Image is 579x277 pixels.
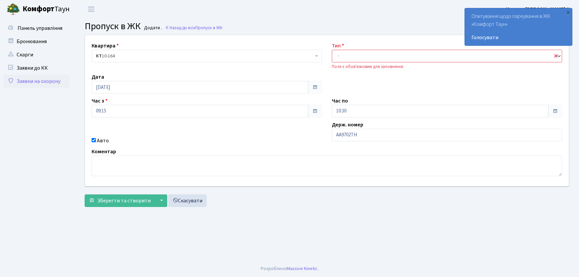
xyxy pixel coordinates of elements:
small: Додати . [143,25,162,31]
button: Переключити навігацію [83,4,100,15]
span: <b>КТ</b>&nbsp;&nbsp;&nbsp;&nbsp;10-164 [96,53,314,59]
label: Час з [92,97,108,105]
b: КТ [96,53,102,59]
a: Заявки на охорону [3,75,70,88]
a: Назад до всіхПропуск в ЖК [165,25,223,31]
span: Панель управління [18,25,62,32]
div: Поле є обов'язковим для заповнення. [332,64,562,70]
span: Пропуск в ЖК [195,25,223,31]
b: Комфорт [23,4,54,14]
label: Час по [332,97,348,105]
a: Панель управління [3,22,70,35]
label: Коментар [92,148,116,156]
div: Опитування щодо паркування в ЖК «Комфорт Таун» [465,8,572,45]
label: Тип [332,42,344,50]
label: Дата [92,73,104,81]
a: Заявки до КК [3,61,70,75]
img: logo.png [7,3,20,16]
b: Цитрус [PERSON_NAME] А. [506,6,571,13]
span: Зберегти та створити [97,197,151,204]
a: Цитрус [PERSON_NAME] А. [506,5,571,13]
label: Авто [97,137,109,145]
button: Зберегти та створити [85,194,155,207]
a: Бронювання [3,35,70,48]
a: Голосувати [471,34,565,41]
input: AA0001AA [332,129,562,141]
span: Пропуск в ЖК [85,20,141,33]
a: Скарги [3,48,70,61]
div: Розроблено . [261,265,319,272]
label: Держ. номер [332,121,363,129]
a: Скасувати [168,194,207,207]
div: × [565,9,571,16]
span: <b>КТ</b>&nbsp;&nbsp;&nbsp;&nbsp;10-164 [92,50,322,62]
label: Квартира [92,42,119,50]
a: Massive Kinetic [287,265,318,272]
span: Таун [23,4,70,15]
